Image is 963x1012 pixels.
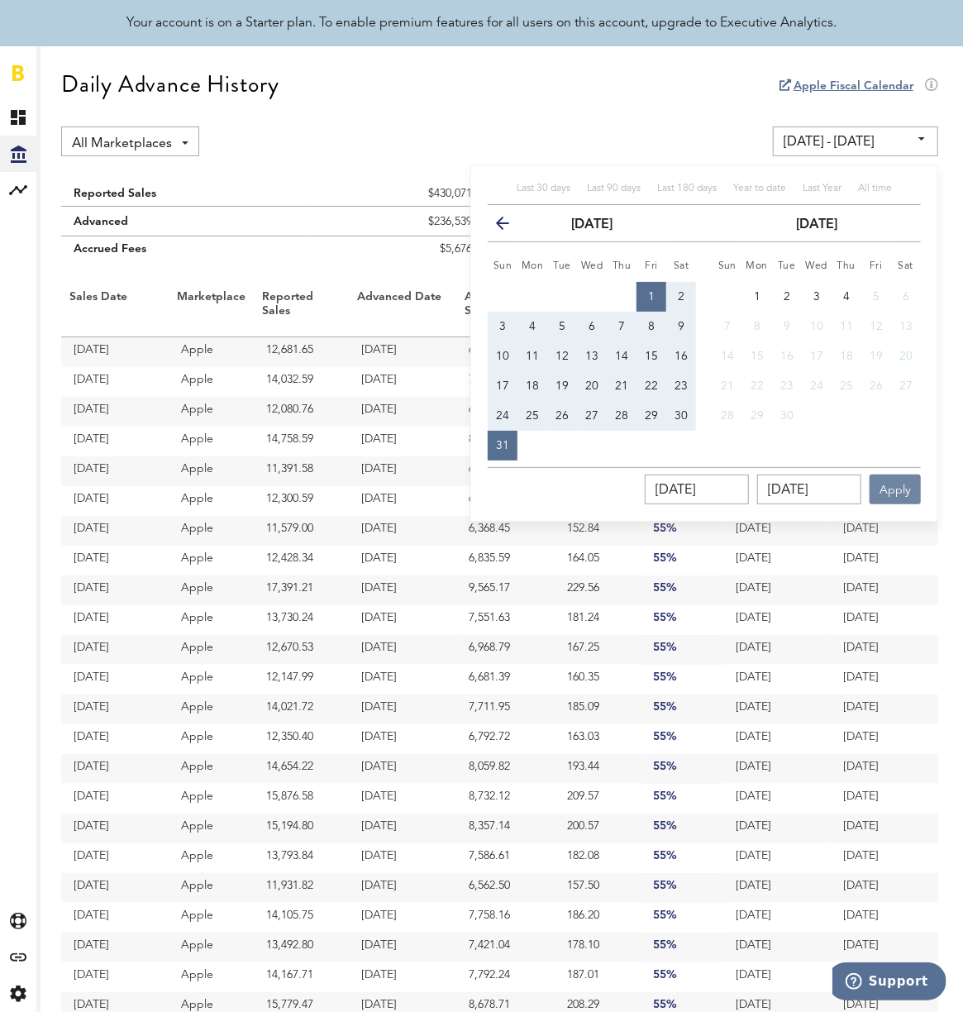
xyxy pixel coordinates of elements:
span: 6 [903,291,909,303]
td: 55% [641,754,723,784]
span: 13 [899,321,913,332]
button: 24 [802,371,832,401]
td: [DATE] [61,486,169,516]
button: 8 [636,312,666,341]
td: [DATE] [350,814,457,843]
button: 18 [832,341,861,371]
span: Year to date [733,184,786,193]
td: Accrued Fees [61,236,308,270]
strong: [DATE] [571,218,613,232]
td: [DATE] [61,695,169,724]
td: [DATE] [723,546,831,575]
th: Advanced Sales [457,286,555,337]
span: 10 [810,321,823,332]
span: 20 [899,351,913,362]
span: 28 [615,410,628,422]
td: [DATE] [831,516,938,546]
td: 55% [641,784,723,814]
td: 12,670.53 [254,635,350,665]
span: 4 [843,291,850,303]
span: 8 [648,321,655,332]
td: [DATE] [723,784,831,814]
small: Friday [870,261,883,271]
span: 19 [555,380,569,392]
span: 2 [678,291,684,303]
td: [DATE] [831,605,938,635]
td: 6,792.72 [457,724,555,754]
td: [DATE] [350,427,457,456]
td: 6,765.32 [457,486,555,516]
td: 167.25 [555,635,641,665]
input: __/__/____ [757,475,861,504]
span: 16 [780,351,794,362]
span: Funding [49,64,60,99]
span: 30 [780,410,794,422]
td: [DATE] [61,784,169,814]
td: Apple [169,575,254,605]
span: Last 30 days [517,184,570,193]
span: 31 [496,440,509,451]
button: 20 [891,341,921,371]
td: 8,732.12 [457,784,555,814]
button: 4 [832,282,861,312]
span: 29 [751,410,764,422]
td: [DATE] [723,605,831,635]
td: [DATE] [831,546,938,575]
span: 8 [754,321,760,332]
td: [DATE] [350,516,457,546]
td: 13,730.24 [254,605,350,635]
input: __/__/____ [645,475,749,504]
span: 26 [555,410,569,422]
button: 9 [666,312,696,341]
button: 28 [713,401,742,431]
td: 55% [641,665,723,695]
button: 16 [666,341,696,371]
td: [DATE] [350,575,457,605]
td: [DATE] [831,635,938,665]
td: 14,758.59 [254,427,350,456]
td: 55% [641,575,723,605]
button: 21 [713,371,742,401]
button: 29 [636,401,666,431]
span: 11 [526,351,539,362]
td: 55% [641,635,723,665]
td: [DATE] [350,695,457,724]
td: [DATE] [723,516,831,546]
td: 12,080.76 [254,397,350,427]
small: Sunday [718,261,737,271]
td: [DATE] [61,724,169,754]
button: 11 [832,312,861,341]
td: 229.56 [555,575,641,605]
td: 6,265.37 [457,456,555,486]
button: 15 [636,341,666,371]
span: Support [36,12,96,26]
span: 18 [840,351,853,362]
td: 181.24 [555,605,641,635]
td: [DATE] [350,724,457,754]
span: 22 [645,380,658,392]
span: 5 [559,321,565,332]
td: [DATE] [61,367,169,397]
button: 3 [488,312,517,341]
button: 29 [742,401,772,431]
span: 17 [810,351,823,362]
td: 7,551.63 [457,605,555,635]
td: $430,071.55 [308,173,500,207]
span: 25 [526,410,539,422]
button: 11 [517,341,547,371]
button: 15 [742,341,772,371]
strong: [DATE] [796,218,837,232]
span: 13 [585,351,598,362]
td: [DATE] [61,427,169,456]
td: 55% [641,605,723,635]
td: 11,579.00 [254,516,350,546]
span: 23 [675,380,688,392]
span: 20 [585,380,598,392]
button: 1 [636,282,666,312]
td: 6,974.91 [457,337,555,367]
td: 12,681.65 [254,337,350,367]
small: Friday [645,261,658,271]
button: 8 [742,312,772,341]
td: 152.84 [555,516,641,546]
td: Apple [169,367,254,397]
